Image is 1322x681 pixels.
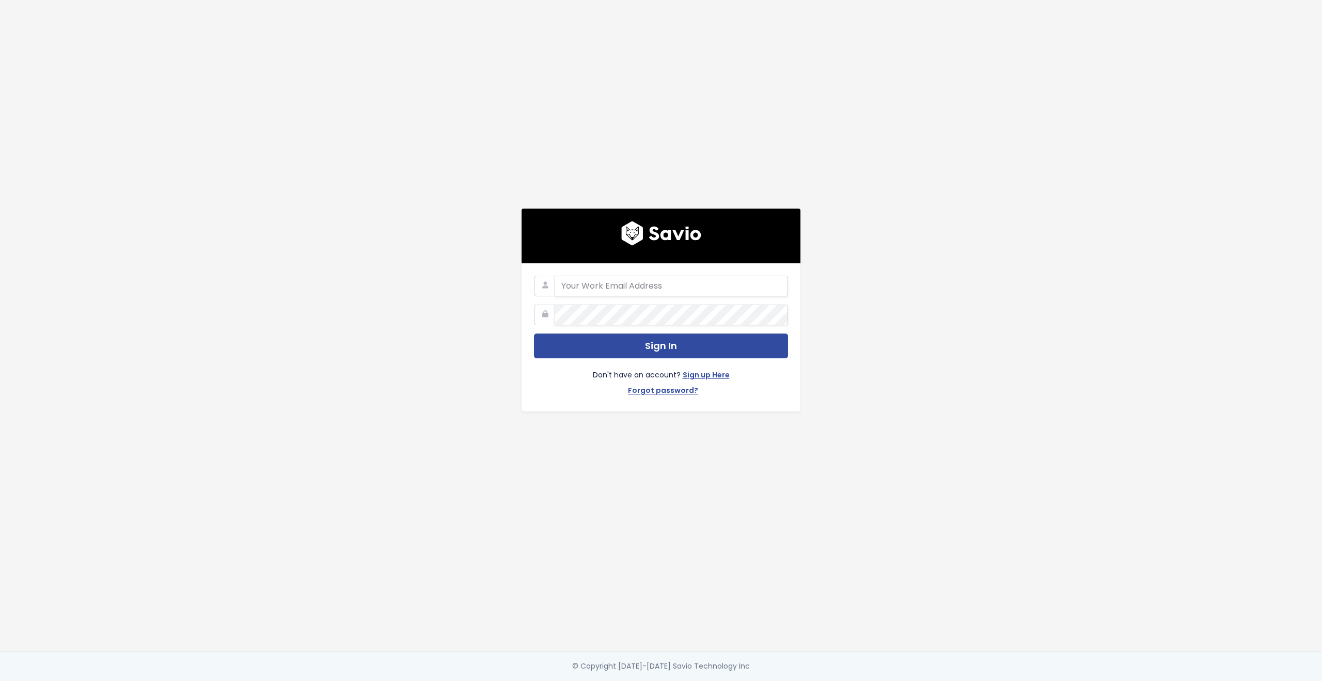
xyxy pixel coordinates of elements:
div: © Copyright [DATE]-[DATE] Savio Technology Inc [572,660,750,673]
div: Don't have an account? [534,358,788,399]
button: Sign In [534,334,788,359]
img: logo600x187.a314fd40982d.png [621,221,701,246]
a: Sign up Here [683,369,730,384]
input: Your Work Email Address [555,276,788,296]
a: Forgot password? [628,384,698,399]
